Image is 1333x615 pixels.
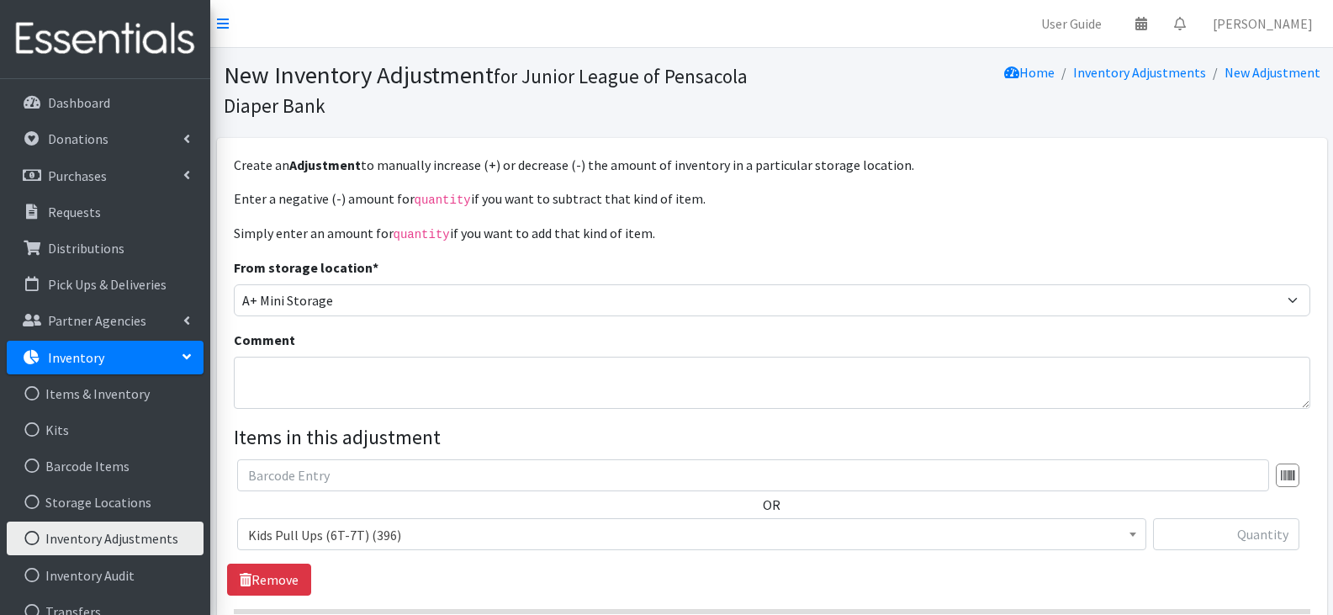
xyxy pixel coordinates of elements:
a: Donations [7,122,204,156]
a: Barcode Items [7,449,204,483]
a: [PERSON_NAME] [1199,7,1326,40]
span: Kids Pull Ups (6T-7T) (396) [248,523,1135,547]
a: Partner Agencies [7,304,204,337]
p: Purchases [48,167,107,184]
a: Purchases [7,159,204,193]
p: Inventory [48,349,104,366]
p: Pick Ups & Deliveries [48,276,167,293]
code: quantity [415,194,471,207]
legend: Items in this adjustment [234,422,1310,453]
abbr: required [373,259,378,276]
input: Barcode Entry [237,459,1269,491]
strong: Adjustment [289,156,361,173]
p: Create an to manually increase (+) or decrease (-) the amount of inventory in a particular storag... [234,155,1310,175]
a: Kits [7,413,204,447]
p: Distributions [48,240,124,257]
a: Pick Ups & Deliveries [7,268,204,301]
a: Home [1004,64,1055,81]
a: Storage Locations [7,485,204,519]
p: Dashboard [48,94,110,111]
p: Donations [48,130,108,147]
h1: New Inventory Adjustment [224,61,766,119]
img: HumanEssentials [7,11,204,67]
span: Kids Pull Ups (6T-7T) (396) [237,518,1146,550]
a: Inventory Adjustments [1073,64,1206,81]
a: Items & Inventory [7,377,204,411]
code: quantity [394,228,450,241]
a: User Guide [1028,7,1115,40]
a: Remove [227,564,311,596]
a: Inventory Adjustments [7,522,204,555]
a: New Adjustment [1225,64,1320,81]
label: OR [763,495,780,515]
a: Requests [7,195,204,229]
a: Inventory Audit [7,559,204,592]
label: Comment [234,330,295,350]
a: Inventory [7,341,204,374]
p: Simply enter an amount for if you want to add that kind of item. [234,223,1310,244]
a: Dashboard [7,86,204,119]
p: Partner Agencies [48,312,146,329]
p: Enter a negative (-) amount for if you want to subtract that kind of item. [234,188,1310,209]
p: Requests [48,204,101,220]
a: Distributions [7,231,204,265]
input: Quantity [1153,518,1299,550]
small: for Junior League of Pensacola Diaper Bank [224,64,748,118]
label: From storage location [234,257,378,278]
